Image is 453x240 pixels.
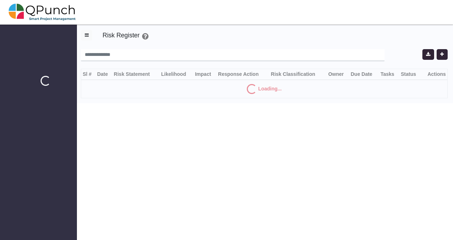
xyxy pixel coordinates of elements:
div: Response Action [218,71,268,78]
div: Actions [423,71,446,78]
div: Risk Statement [114,71,158,78]
div: Sl # [83,71,94,78]
div: Impact [195,71,215,78]
img: qpunch-sp.fa6292f.png [9,1,76,23]
div: Tasks [380,71,398,78]
div: Likelihood [161,71,192,78]
a: Help [142,32,149,42]
h5: Risk Register [103,30,140,39]
div: Date [97,71,111,78]
div: Owner [328,71,348,78]
div: Status [401,71,420,78]
strong: Loading... [258,86,282,92]
div: Risk Classification [271,71,326,78]
div: Due Date [351,71,377,78]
